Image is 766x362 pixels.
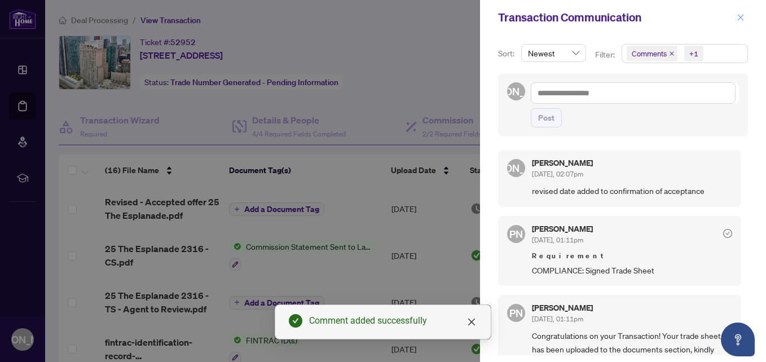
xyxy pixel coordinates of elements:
span: PN [509,305,523,321]
span: PN [509,226,523,242]
a: Close [465,316,478,328]
span: Comments [627,46,677,61]
span: close [669,51,675,56]
div: Transaction Communication [498,9,733,26]
span: check-circle [289,314,302,328]
p: Sort: [498,47,517,60]
div: +1 [689,48,698,59]
button: Open asap [721,323,755,356]
button: Post [531,108,562,127]
div: Comment added successfully [309,314,477,328]
span: [PERSON_NAME] [477,83,556,99]
h5: [PERSON_NAME] [532,159,593,167]
p: Filter: [595,48,617,61]
span: [DATE], 02:07pm [532,170,583,178]
span: revised date added to confirmation of acceptance [532,184,732,197]
span: COMPLIANCE: Signed Trade Sheet [532,264,732,277]
span: [PERSON_NAME] [477,160,556,176]
span: [DATE], 01:11pm [532,315,583,323]
span: [DATE], 01:11pm [532,236,583,244]
h5: [PERSON_NAME] [532,225,593,233]
h5: [PERSON_NAME] [532,304,593,312]
span: Requirement [532,250,732,262]
span: check-circle [723,229,732,238]
span: Comments [632,48,667,59]
span: Newest [528,45,579,61]
span: close [737,14,745,21]
span: close [467,317,476,326]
